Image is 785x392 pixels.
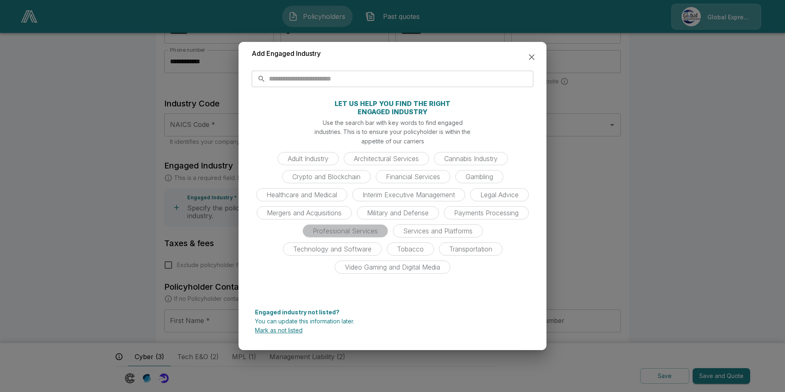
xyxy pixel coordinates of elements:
[381,173,445,181] span: Financial Services
[439,154,503,163] span: Cannabis Industry
[475,191,523,199] span: Legal Advice
[283,154,333,163] span: Adult Industry
[444,245,497,253] span: Transportation
[393,224,483,238] div: Services and Platforms
[358,191,460,199] span: Interim Executive Management
[449,209,523,217] span: Payments Processing
[344,152,429,165] div: Architectural Services
[323,118,463,127] p: Use the search bar with key words to find engaged
[262,209,347,217] span: Mergers and Acquisitions
[361,137,424,145] p: appetite of our carriers
[358,108,427,115] p: ENGAGED INDUSTRY
[349,154,424,163] span: Architectural Services
[444,206,529,219] div: Payments Processing
[252,48,321,59] h6: Add Engaged Industry
[461,173,498,181] span: Gambling
[392,245,429,253] span: Tobacco
[303,224,388,238] div: Professional Services
[398,227,477,235] span: Services and Platforms
[255,327,530,333] p: Mark as not listed
[387,242,434,256] div: Tobacco
[288,245,376,253] span: Technology and Software
[314,127,471,136] p: industries. This is to ensure your policyholder is within the
[455,170,503,183] div: Gambling
[439,242,503,256] div: Transportation
[335,261,450,274] div: Video Gaming and Digital Media
[340,263,445,271] span: Video Gaming and Digital Media
[255,318,530,324] p: You can update this information later.
[376,170,450,183] div: Financial Services
[283,242,382,256] div: Technology and Software
[434,152,508,165] div: Cannabis Industry
[256,188,347,201] div: Healthcare and Medical
[352,188,465,201] div: Interim Executive Management
[470,188,529,201] div: Legal Advice
[308,227,383,235] span: Professional Services
[335,100,450,107] p: LET US HELP YOU FIND THE RIGHT
[287,173,365,181] span: Crypto and Blockchain
[282,170,371,183] div: Crypto and Blockchain
[262,191,342,199] span: Healthcare and Medical
[362,209,434,217] span: Military and Defense
[255,309,530,315] p: Engaged industry not listed?
[357,206,439,219] div: Military and Defense
[257,206,352,219] div: Mergers and Acquisitions
[278,152,339,165] div: Adult Industry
